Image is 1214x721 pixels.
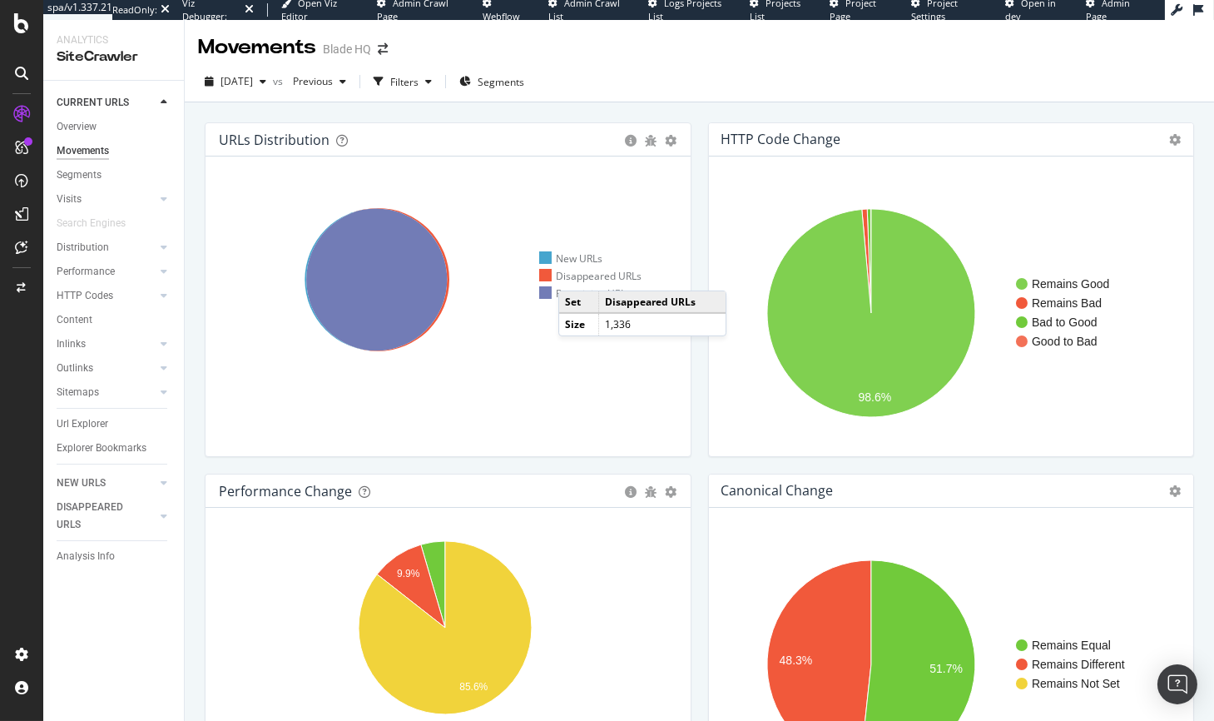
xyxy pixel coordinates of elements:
[221,74,253,88] span: 2025 Sep. 4th
[219,132,330,148] div: URLs Distribution
[198,33,316,62] div: Movements
[858,390,891,404] text: 98.6%
[666,135,677,147] div: gear
[57,415,108,433] div: Url Explorer
[57,191,156,208] a: Visits
[721,128,841,151] h4: HTTP Code Change
[57,191,82,208] div: Visits
[198,68,273,95] button: [DATE]
[57,215,142,232] a: Search Engines
[1157,664,1197,704] div: Open Intercom Messenger
[57,548,115,565] div: Analysis Info
[57,440,172,457] a: Explorer Bookmarks
[539,251,602,266] div: New URLs
[929,662,963,675] text: 51.7%
[378,43,388,55] div: arrow-right-arrow-left
[646,135,657,147] div: bug
[666,486,677,498] div: gear
[1169,485,1181,497] i: Options
[57,360,93,377] div: Outlinks
[722,183,1175,443] svg: A chart.
[57,239,109,256] div: Distribution
[57,94,129,112] div: CURRENT URLS
[779,654,812,667] text: 48.3%
[57,548,172,565] a: Analysis Info
[57,239,156,256] a: Distribution
[57,33,171,47] div: Analytics
[599,291,726,313] td: Disappeared URLs
[273,74,286,88] span: vs
[286,68,353,95] button: Previous
[390,75,419,89] div: Filters
[397,568,420,579] text: 9.9%
[453,68,531,95] button: Segments
[57,475,106,492] div: NEW URLS
[219,483,352,500] div: Performance Change
[57,384,156,401] a: Sitemaps
[323,41,371,57] div: Blade HQ
[57,263,115,281] div: Performance
[1032,296,1102,310] text: Remains Bad
[478,75,524,89] span: Segments
[626,486,637,498] div: circle-info
[57,287,156,305] a: HTTP Codes
[57,47,171,67] div: SiteCrawler
[646,486,657,498] div: bug
[57,118,172,136] a: Overview
[539,269,642,283] div: Disappeared URLs
[57,499,141,534] div: DISAPPEARED URLS
[1032,639,1111,652] text: Remains Equal
[57,94,156,112] a: CURRENT URLS
[57,440,146,457] div: Explorer Bookmarks
[57,167,172,184] a: Segments
[559,291,599,313] td: Set
[57,384,99,401] div: Sitemaps
[1032,677,1120,690] text: Remains Not Set
[57,215,126,232] div: Search Engines
[459,681,488,693] text: 85.6%
[57,287,113,305] div: HTTP Codes
[559,313,599,335] td: Size
[1032,658,1125,671] text: Remains Different
[286,74,333,88] span: Previous
[57,142,172,160] a: Movements
[367,68,439,95] button: Filters
[626,135,637,147] div: circle-info
[57,311,92,329] div: Content
[57,263,156,281] a: Performance
[57,118,97,136] div: Overview
[1032,316,1098,329] text: Bad to Good
[599,313,726,335] td: 1,336
[57,336,156,353] a: Inlinks
[1169,134,1181,146] i: Options
[721,480,834,502] h4: Canonical Change
[483,10,521,22] span: Webflow
[57,475,156,492] a: NEW URLS
[57,311,172,329] a: Content
[57,499,156,534] a: DISAPPEARED URLS
[1032,335,1098,348] text: Good to Bad
[57,360,156,377] a: Outlinks
[57,336,86,353] div: Inlinks
[57,142,109,160] div: Movements
[57,167,102,184] div: Segments
[57,415,172,433] a: Url Explorer
[112,3,157,17] div: ReadOnly:
[539,286,631,301] div: Remaining URLs
[1032,277,1109,291] text: Remains Good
